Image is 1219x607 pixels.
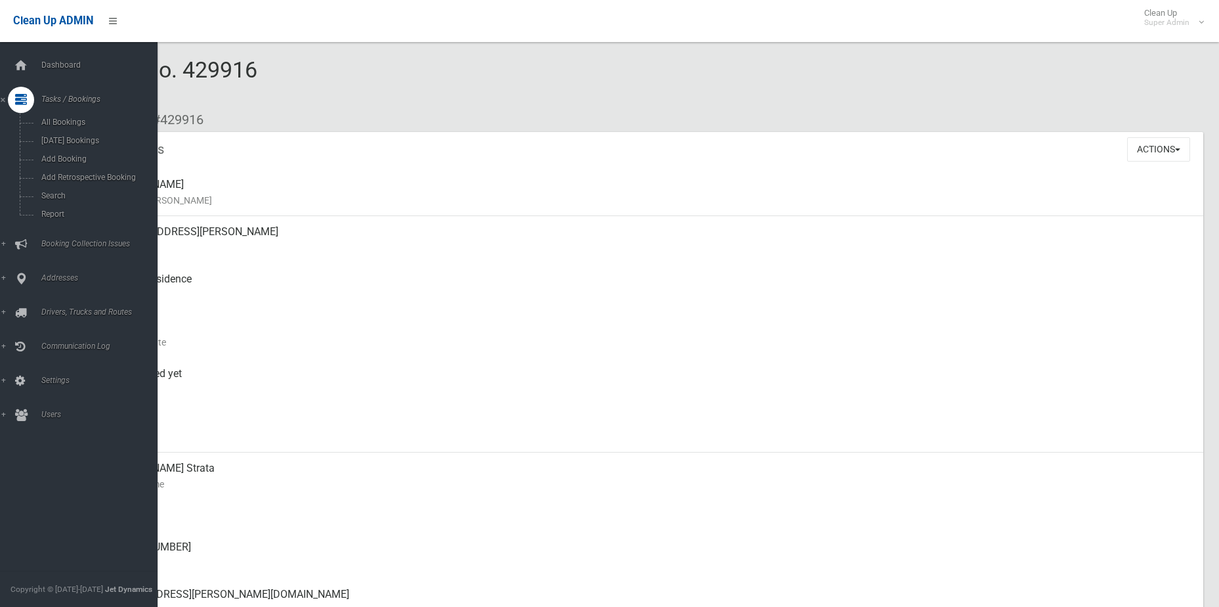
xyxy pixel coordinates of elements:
[105,263,1193,311] div: Front of Residence
[105,358,1193,405] div: Not collected yet
[105,192,1193,208] small: Name of [PERSON_NAME]
[105,508,1193,524] small: Mobile
[105,555,1193,571] small: Landline
[105,240,1193,256] small: Address
[105,476,1193,492] small: Contact Name
[143,108,203,132] li: #429916
[37,410,167,419] span: Users
[105,405,1193,453] div: [DATE]
[105,453,1193,500] div: [PERSON_NAME] Strata
[105,585,152,594] strong: Jet Dynamics
[37,210,156,219] span: Report
[105,311,1193,358] div: [DATE]
[37,118,156,127] span: All Bookings
[1138,8,1203,28] span: Clean Up
[37,239,167,248] span: Booking Collection Issues
[105,382,1193,397] small: Collected At
[105,169,1193,216] div: [PERSON_NAME]
[105,531,1193,579] div: [PHONE_NUMBER]
[37,173,156,182] span: Add Retrospective Booking
[37,342,167,351] span: Communication Log
[105,334,1193,350] small: Collection Date
[1127,137,1190,162] button: Actions
[58,56,257,108] span: Booking No. 429916
[37,307,167,317] span: Drivers, Trucks and Routes
[37,136,156,145] span: [DATE] Bookings
[13,14,93,27] span: Clean Up ADMIN
[37,191,156,200] span: Search
[37,95,167,104] span: Tasks / Bookings
[37,60,167,70] span: Dashboard
[37,273,167,282] span: Addresses
[105,429,1193,445] small: Zone
[105,287,1193,303] small: Pickup Point
[37,376,167,385] span: Settings
[11,585,103,594] span: Copyright © [DATE]-[DATE]
[105,216,1193,263] div: [STREET_ADDRESS][PERSON_NAME]
[37,154,156,164] span: Add Booking
[1144,18,1189,28] small: Super Admin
